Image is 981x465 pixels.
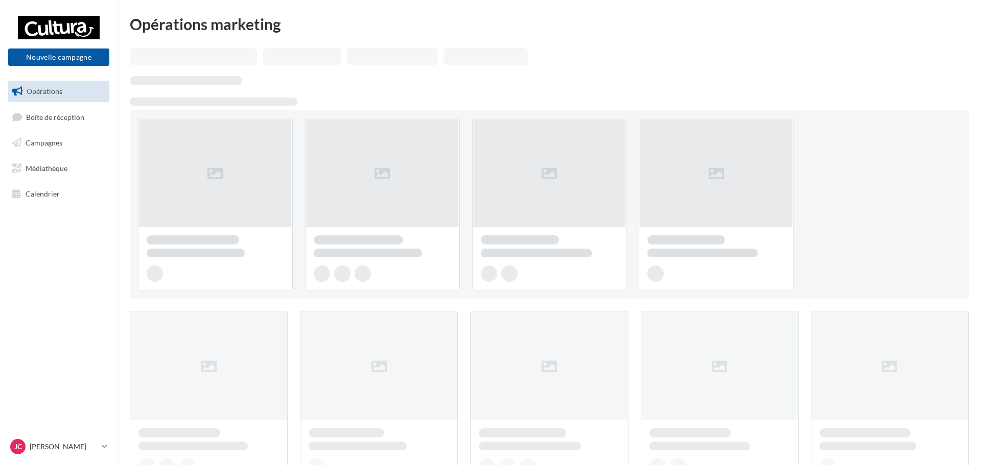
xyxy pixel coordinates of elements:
button: Nouvelle campagne [8,48,109,66]
a: Opérations [6,81,111,102]
span: Boîte de réception [26,112,84,121]
a: Boîte de réception [6,106,111,128]
a: JC [PERSON_NAME] [8,437,109,456]
span: Campagnes [26,138,62,147]
div: Opérations marketing [130,16,969,32]
span: Calendrier [26,189,60,198]
a: Calendrier [6,183,111,205]
p: [PERSON_NAME] [30,442,98,452]
a: Médiathèque [6,158,111,179]
a: Campagnes [6,132,111,154]
span: Opérations [27,87,62,95]
span: Médiathèque [26,164,67,173]
span: JC [14,442,22,452]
